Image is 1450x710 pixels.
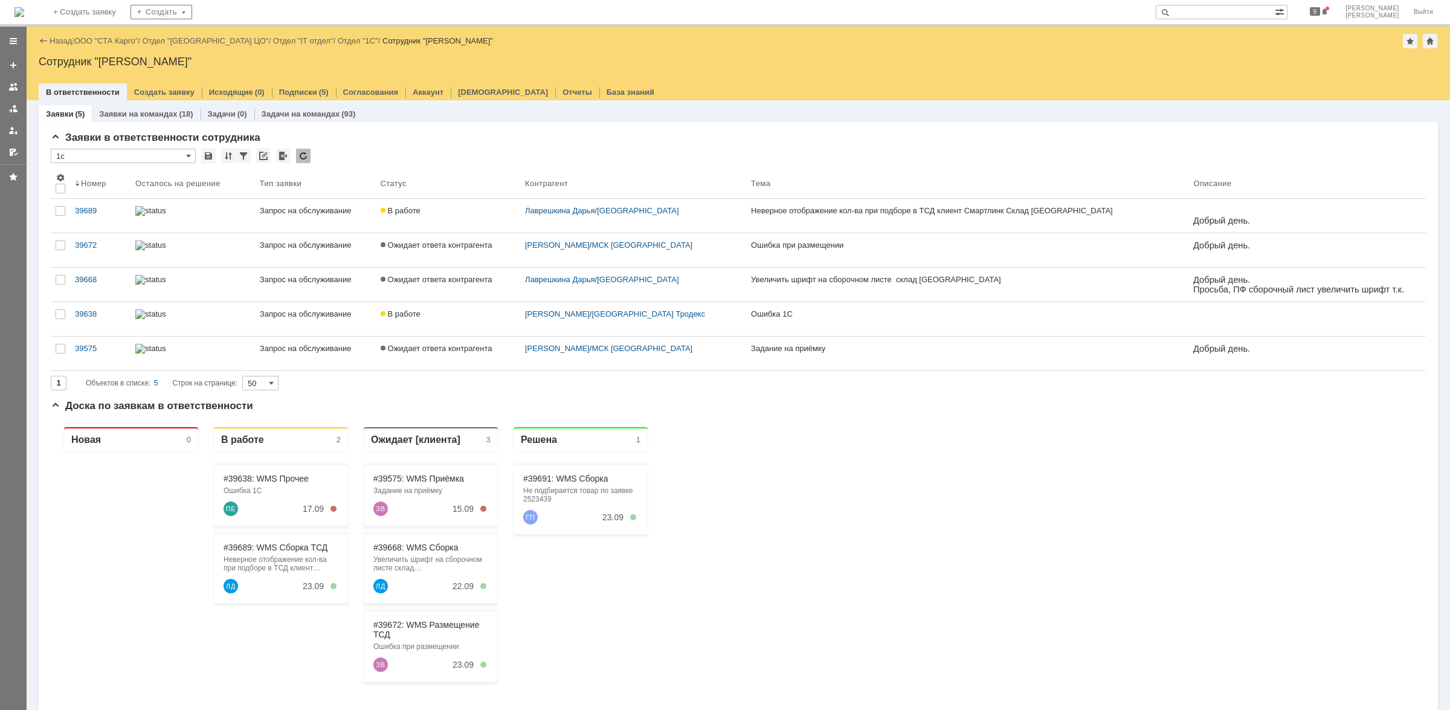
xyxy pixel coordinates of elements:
[130,168,255,199] th: Осталось на решение
[323,126,437,135] div: #39668: WMS Сборка
[1193,179,1231,188] div: Описание
[173,57,288,66] div: #39638: WMS Прочее
[70,168,130,199] th: Номер
[746,268,1188,302] a: Увеличить шрифт на сборочном листе склад [GEOGRAPHIC_DATA]
[209,88,253,97] a: Исходящие
[7,68,213,374] img: download
[86,376,237,390] i: Строк на странице:
[746,337,1188,370] a: Задание на приёмку
[276,149,291,163] div: Экспорт списка
[143,36,273,45] div: /
[381,206,420,215] span: В работе
[402,87,423,97] div: 15.09.2025
[436,18,440,27] div: 3
[525,275,595,284] a: Лаврешкина Дарья
[70,337,130,370] a: 39575
[4,56,23,75] a: Создать заявку
[338,36,378,45] a: Отдел "1С"
[381,179,407,188] div: Статус
[458,88,548,97] a: [DEMOGRAPHIC_DATA]
[130,233,255,267] a: statusbar-100 (1).png
[525,344,590,353] a: [PERSON_NAME]
[75,206,126,216] div: 39689
[130,302,255,336] a: statusbar-0 (1).png
[472,69,587,86] div: Не подбирается товар по заявке 2523439
[208,109,236,118] a: Задачи
[296,149,311,163] div: Обновлять список
[143,36,269,45] a: Отдел "[GEOGRAPHIC_DATA] ЦО"
[260,344,371,353] div: Запрос на обслуживание
[99,109,177,118] a: Заявки на командах
[472,57,587,66] div: #39691: WMS Сборка
[323,69,437,78] div: Задание на приёмку
[4,77,23,97] a: Заявки на командах
[262,109,340,118] a: Задачи на командах
[170,17,213,28] div: В работе
[751,240,1184,250] div: Ошибка при размещении
[376,168,520,199] th: Статус
[255,88,265,97] div: (0)
[279,88,317,97] a: Подписки
[237,109,247,118] div: (0)
[135,275,166,285] img: statusbar-100 (1).png
[5,105,103,115] span: ООО «Вольта Энерджи»
[179,109,193,118] div: (18)
[591,344,692,353] a: МСК [GEOGRAPHIC_DATA]
[130,5,192,19] div: Создать
[323,225,437,234] div: Ошибка при размещении
[470,17,506,28] div: Решена
[130,199,255,233] a: statusbar-100 (1).png
[14,7,24,17] a: Перейти на домашнюю страницу
[525,309,590,318] a: [PERSON_NAME]
[597,275,678,284] a: [GEOGRAPHIC_DATA]
[5,72,99,82] span: ООО «АРТТЕХНИКА»
[381,240,492,250] span: Ожидает ответа контрагента
[402,243,423,253] div: 23.09.2025
[381,309,420,318] span: В работе
[173,57,258,66] a: #39638: WMS Прочее
[280,89,286,95] div: 0. Просрочен
[256,149,271,163] div: Скопировать ссылку на список
[472,93,487,108] a: Гончарук Полина
[376,233,520,267] a: Ожидает ответа контрагента
[135,206,166,216] img: statusbar-100 (1).png
[746,168,1188,199] th: Тема
[74,36,138,45] a: ООО "СТА Карго"
[5,40,141,50] span: ООО "Шарп Электроникс Раша"
[70,268,130,302] a: 39668
[5,89,143,98] span: ООО «НЕОСАН ЭНЕРДЖИ РУС»
[135,344,166,353] img: statusbar-0 (1).png
[585,18,590,27] div: 1
[562,88,592,97] a: Отчеты
[75,309,126,319] div: 39638
[255,233,376,267] a: Запрос на обслуживание
[746,199,1188,233] a: Неверное отображение кол-ва при подборе в ТСД клиент Смартлинк Склад [GEOGRAPHIC_DATA]
[376,199,520,233] a: В работе
[381,344,492,353] span: Ожидает ответа контрагента
[260,179,301,188] div: Тип заявки
[751,206,1184,216] div: Неверное отображение кол-ва при подборе в ТСД клиент Смартлинк Склад [GEOGRAPHIC_DATA]
[260,275,371,285] div: Запрос на обслуживание
[135,309,166,319] img: statusbar-0 (1).png
[343,88,399,97] a: Согласования
[319,88,329,97] div: (5)
[221,149,236,163] div: Сортировка...
[751,309,1184,319] div: Ошибка 1С
[591,309,704,318] a: [GEOGRAPHIC_DATA] Тродекс
[376,268,520,302] a: Ожидает ответа контрагента
[46,88,120,97] a: В ответственности
[255,302,376,336] a: Запрос на обслуживание
[591,240,692,250] a: МСК [GEOGRAPHIC_DATA]
[430,166,436,172] div: 5. Менее 100%
[46,109,73,118] a: Заявки
[1275,5,1287,17] span: Расширенный поиск
[376,302,520,336] a: В работе
[597,206,678,215] a: [GEOGRAPHIC_DATA]
[323,57,413,66] a: #39575: WMS Приёмка
[51,400,253,411] span: Доска по заявкам в ответственности
[260,206,371,216] div: Запрос на обслуживание
[751,275,1184,285] div: Увеличить шрифт на сборочном листе склад [GEOGRAPHIC_DATA]
[525,309,741,319] div: /
[413,88,443,97] a: Аккаунт
[252,87,273,97] div: 17.09.2025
